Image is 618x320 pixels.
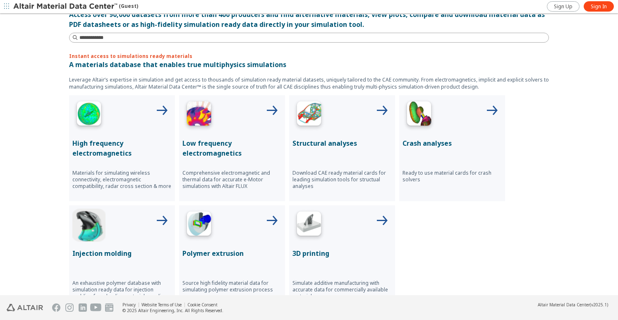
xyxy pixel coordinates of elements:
p: Simulate additive manufacturing with accurate data for commercially available materials [292,280,392,300]
img: High Frequency Icon [72,99,105,132]
img: Altair Material Data Center [13,2,119,11]
button: Structural Analyses IconStructural analysesDownload CAE ready material cards for leading simulati... [289,95,395,201]
button: Crash Analyses IconCrash analysesReady to use material cards for crash solvers [399,95,505,201]
p: Crash analyses [402,138,502,148]
p: Leverage Altair’s expertise in simulation and get access to thousands of simulation ready materia... [69,76,549,90]
p: A materials database that enables true multiphysics simulations [69,60,549,70]
span: Sign Up [554,3,572,10]
span: Sign In [591,3,607,10]
p: Instant access to simulations ready materials [69,53,549,60]
span: Altair Material Data Center [538,302,590,308]
img: Altair Engineering [7,304,43,311]
img: Polymer Extrusion Icon [182,209,216,242]
p: Polymer extrusion [182,248,282,258]
a: Website Terms of Use [141,302,182,308]
p: Comprehensive electromagnetic and thermal data for accurate e-Motor simulations with Altair FLUX [182,170,282,190]
img: Low Frequency Icon [182,99,216,132]
a: Sign In [584,1,614,12]
p: Ready to use material cards for crash solvers [402,170,502,183]
p: Injection molding [72,248,172,258]
p: Structural analyses [292,138,392,148]
a: Cookie Consent [187,302,218,308]
div: Access over 90,000 datasets from more than 400 producers and find alternative materials, view plo... [69,10,549,29]
p: Download CAE ready material cards for leading simulation tools for structual analyses [292,170,392,190]
a: Privacy [122,302,136,308]
button: Polymer Extrusion IconPolymer extrusionSource high fidelity material data for simulating polymer ... [179,205,285,311]
p: Materials for simulating wireless connectivity, electromagnetic compatibility, radar cross sectio... [72,170,172,190]
p: Source high fidelity material data for simulating polymer extrusion process [182,280,282,293]
img: Structural Analyses Icon [292,99,326,132]
button: Low Frequency IconLow frequency electromagneticsComprehensive electromagnetic and thermal data fo... [179,95,285,201]
p: Low frequency electromagnetics [182,138,282,158]
p: High frequency electromagnetics [72,138,172,158]
div: (v2025.1) [538,302,608,308]
img: 3D Printing Icon [292,209,326,242]
button: Injection Molding IconInjection moldingAn exhaustive polymer database with simulation ready data ... [69,205,175,311]
a: Sign Up [547,1,580,12]
button: 3D Printing Icon3D printingSimulate additive manufacturing with accurate data for commercially av... [289,205,395,311]
button: High Frequency IconHigh frequency electromagneticsMaterials for simulating wireless connectivity,... [69,95,175,201]
p: 3D printing [292,248,392,258]
div: (Guest) [13,2,138,11]
div: © 2025 Altair Engineering, Inc. All Rights Reserved. [122,308,223,313]
img: Injection Molding Icon [72,209,105,242]
img: Crash Analyses Icon [402,99,436,132]
p: An exhaustive polymer database with simulation ready data for injection molding from leading mate... [72,280,172,300]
